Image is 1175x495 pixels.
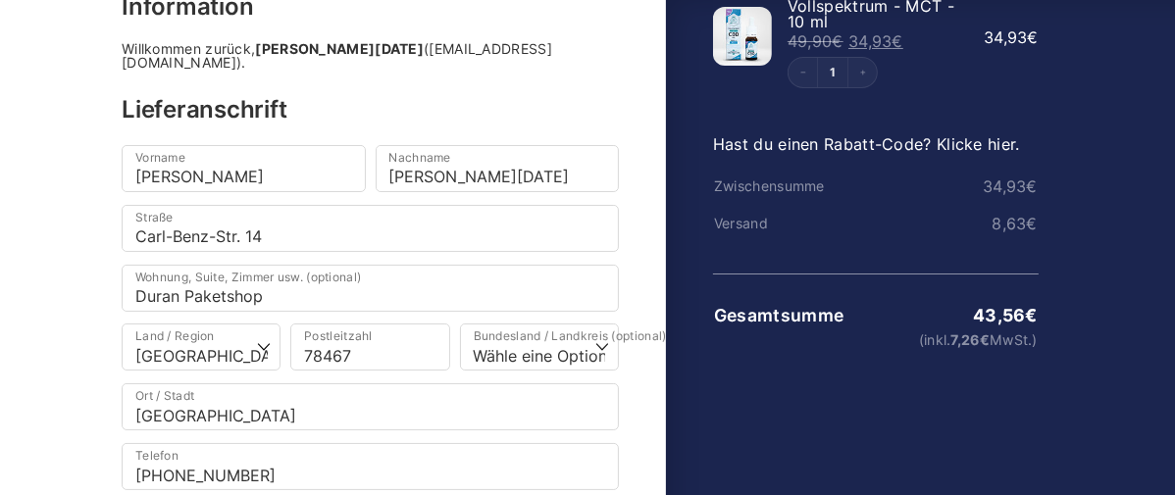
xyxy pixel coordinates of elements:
[789,58,818,87] button: Decrement
[983,176,1038,196] bdi: 34,93
[951,331,991,348] span: 7,26
[713,134,1020,154] a: Hast du einen Rabatt-Code? Klicke hier.
[848,31,903,51] bdi: 34,93
[893,31,903,51] span: €
[122,42,619,70] div: Willkommen zurück, ([EMAIL_ADDRESS][DOMAIN_NAME]).
[713,178,826,194] th: Zwischensumme
[122,205,619,252] input: Straße
[992,214,1038,233] bdi: 8,63
[1027,214,1038,233] span: €
[845,333,1038,347] small: (inkl. MwSt.)
[122,443,619,490] input: Telefon
[847,58,877,87] button: Increment
[973,305,1038,325] bdi: 43,56
[980,331,990,348] span: €
[833,31,843,51] span: €
[713,306,844,325] th: Gesamtsumme
[122,383,619,430] input: Ort / Stadt
[1028,27,1039,47] span: €
[255,40,424,57] strong: [PERSON_NAME][DATE]
[290,323,449,371] input: Postleitzahl
[713,216,822,231] th: Versand
[122,265,619,312] input: Wohnung, Suite, Zimmer usw. (optional)
[1026,305,1038,325] span: €
[818,67,847,78] a: Edit
[122,98,619,122] h3: Lieferanschrift
[1027,176,1038,196] span: €
[376,145,620,192] input: Nachname
[984,27,1039,47] bdi: 34,93
[122,145,366,192] input: Vorname
[788,31,843,51] bdi: 49,90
